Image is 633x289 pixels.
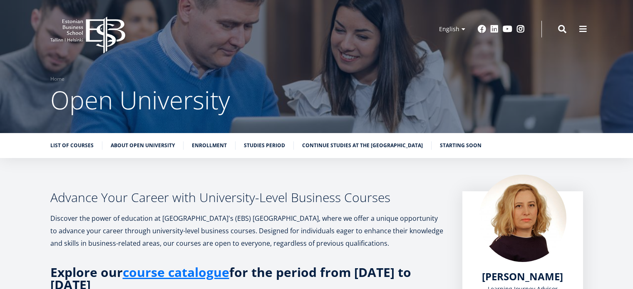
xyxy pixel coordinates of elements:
a: course catalogue [123,266,229,279]
a: About Open University [111,141,175,150]
img: Kadri Osula Learning Journey Advisor [479,175,566,262]
a: Youtube [503,25,512,33]
a: Facebook [478,25,486,33]
a: [PERSON_NAME] [482,270,563,283]
a: Starting soon [440,141,482,150]
a: Instagram [516,25,525,33]
a: Linkedin [490,25,499,33]
a: Studies period [244,141,285,150]
a: Home [50,75,65,83]
a: Enrollment [192,141,227,150]
a: List of Courses [50,141,94,150]
a: Continue studies at the [GEOGRAPHIC_DATA] [302,141,423,150]
h3: Advance Your Career with University-Level Business Courses [50,191,446,204]
p: Discover the power of education at [GEOGRAPHIC_DATA]'s (EBS) [GEOGRAPHIC_DATA], where we offer a ... [50,212,446,249]
span: Open University [50,83,230,117]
